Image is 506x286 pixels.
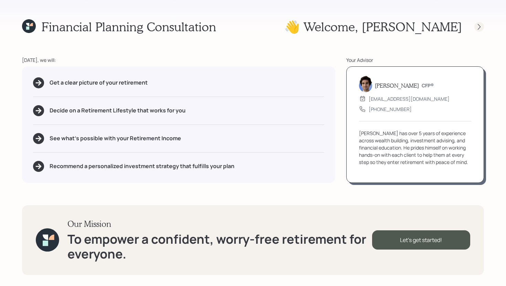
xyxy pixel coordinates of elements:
[67,219,372,229] h3: Our Mission
[375,82,419,89] h5: [PERSON_NAME]
[346,56,484,64] div: Your Advisor
[372,230,470,250] div: Let's get started!
[369,95,450,102] div: [EMAIL_ADDRESS][DOMAIN_NAME]
[50,135,181,142] h5: See what's possible with your Retirement Income
[50,163,234,169] h5: Recommend a personalized investment strategy that fulfills your plan
[22,56,335,64] div: [DATE], we will:
[41,19,216,34] h1: Financial Planning Consultation
[50,107,186,114] h5: Decide on a Retirement Lifestyle that works for you
[67,232,372,261] h1: To empower a confident, worry-free retirement for everyone.
[284,19,462,34] h1: 👋 Welcome , [PERSON_NAME]
[369,106,412,113] div: [PHONE_NUMBER]
[50,79,148,86] h5: Get a clear picture of your retirement
[359,130,471,166] div: [PERSON_NAME] has over 5 years of experience across wealth building, investment advising, and fin...
[359,76,372,92] img: harrison-schaefer-headshot-2.png
[422,83,434,89] h6: CFP®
